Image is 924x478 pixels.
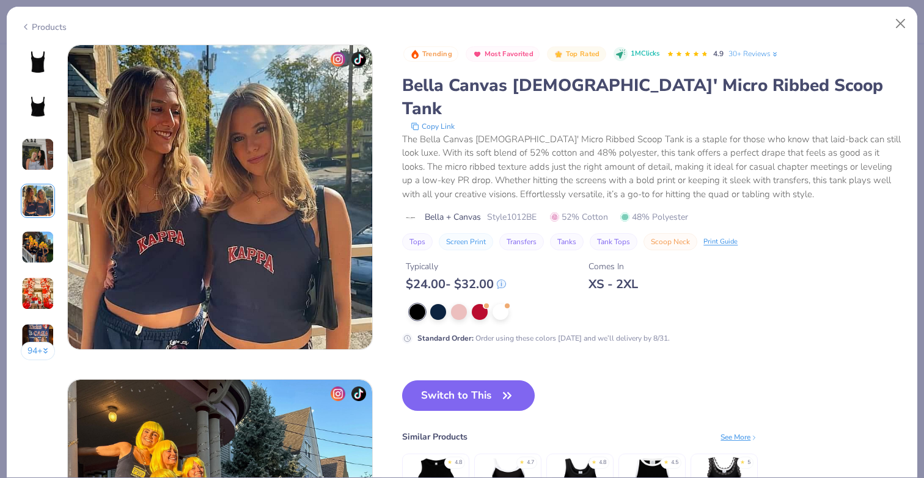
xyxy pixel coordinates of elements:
div: Order using these colors [DATE] and we’ll delivery by 8/31. [417,333,670,344]
div: ★ [519,458,524,463]
div: Print Guide [703,237,738,247]
div: 4.9 Stars [667,45,708,64]
button: Tops [402,233,433,250]
img: User generated content [21,277,54,310]
button: Screen Print [439,233,493,250]
button: Badge Button [403,46,458,62]
div: 4.7 [527,458,534,467]
div: The Bella Canvas [DEMOGRAPHIC_DATA]' Micro Ribbed Scoop Tank is a staple for those who know that ... [402,132,903,201]
button: Tanks [550,233,584,250]
img: Top Rated sort [554,49,563,59]
button: Tank Tops [590,233,637,250]
div: See More [721,432,758,443]
button: copy to clipboard [407,120,458,132]
a: 30+ Reviews [728,48,779,59]
img: tiktok-icon.png [351,52,366,67]
strong: Standard Order : [417,333,474,343]
div: 4.5 [671,458,678,467]
div: $ 24.00 - $ 32.00 [406,277,506,292]
div: 4.8 [455,458,462,467]
img: Most Favorited sort [472,49,482,59]
img: tiktok-icon.png [351,386,366,401]
span: Trending [422,51,452,57]
button: 94+ [21,342,56,360]
div: Typically [406,260,506,273]
img: User generated content [21,184,54,217]
div: Similar Products [402,430,468,443]
img: User generated content [21,231,54,264]
div: 4.8 [599,458,606,467]
img: insta-icon.png [331,386,345,401]
img: Front [23,47,53,76]
button: Scoop Neck [643,233,697,250]
button: Badge Button [547,46,606,62]
img: 4816de56-d799-4ddf-aaa8-2db776005bcc [68,45,372,349]
div: Products [21,21,67,34]
span: 1M Clicks [631,49,659,59]
div: Comes In [588,260,638,273]
img: insta-icon.png [331,52,345,67]
span: 52% Cotton [550,211,608,223]
div: 5 [747,458,750,467]
div: ★ [592,458,596,463]
span: Most Favorited [485,51,533,57]
span: 4.9 [713,49,724,59]
div: XS - 2XL [588,277,638,292]
button: Transfers [499,233,544,250]
span: Style 1012BE [487,211,537,223]
span: Top Rated [566,51,600,57]
img: User generated content [21,138,54,171]
span: 48% Polyester [620,211,688,223]
img: Back [23,93,53,123]
div: ★ [664,458,669,463]
div: Bella Canvas [DEMOGRAPHIC_DATA]' Micro Ribbed Scoop Tank [402,74,903,120]
div: ★ [740,458,745,463]
div: ★ [447,458,452,463]
button: Badge Button [466,46,540,62]
img: Trending sort [410,49,420,59]
button: Switch to This [402,380,535,411]
img: brand logo [402,213,419,223]
img: User generated content [21,324,54,357]
button: Close [889,12,912,35]
span: Bella + Canvas [425,211,481,223]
